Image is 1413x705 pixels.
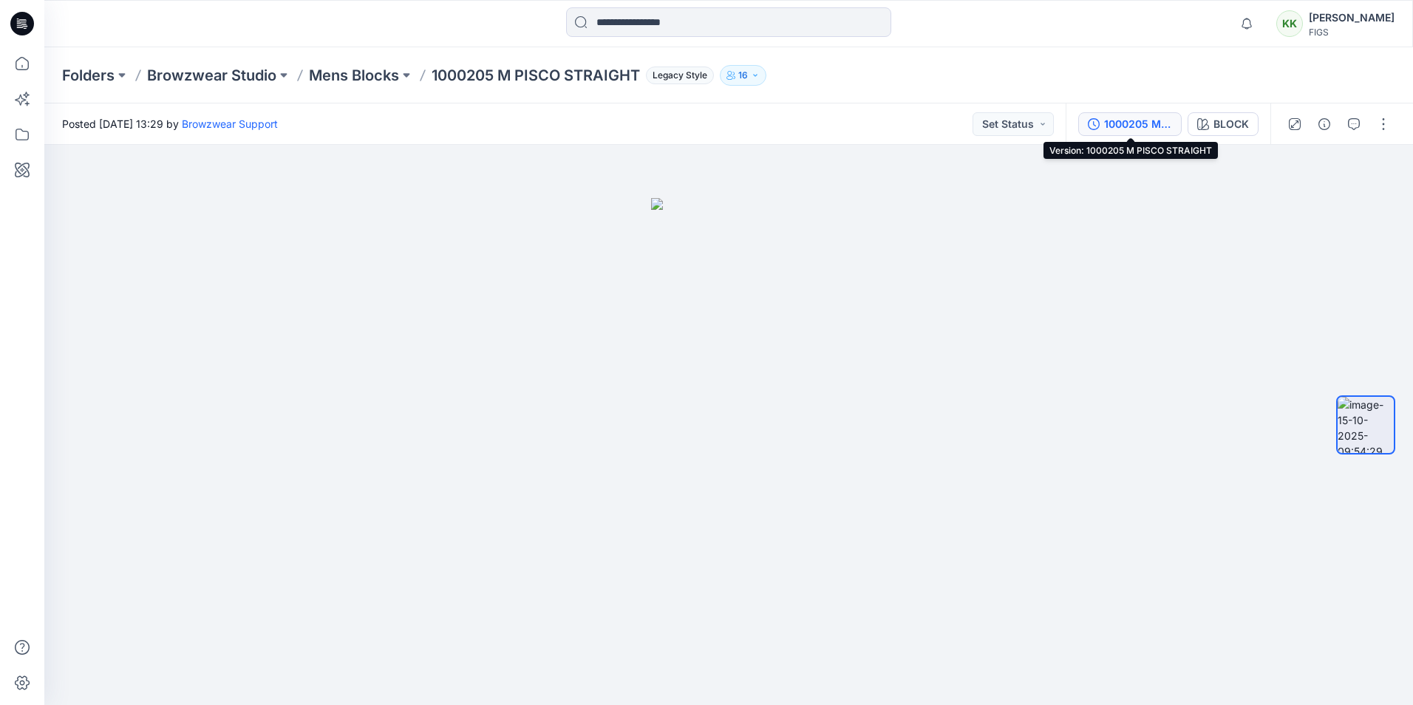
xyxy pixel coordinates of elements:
[1276,10,1303,37] div: KK
[182,117,278,130] a: Browzwear Support
[1312,112,1336,136] button: Details
[646,67,714,84] span: Legacy Style
[62,116,278,132] span: Posted [DATE] 13:29 by
[720,65,766,86] button: 16
[1309,27,1395,38] div: FIGS
[62,65,115,86] a: Folders
[1309,9,1395,27] div: [PERSON_NAME]
[1338,397,1394,453] img: image-15-10-2025-09:54:29
[651,198,806,705] img: eyJhbGciOiJIUzI1NiIsImtpZCI6IjAiLCJzbHQiOiJzZXMiLCJ0eXAiOiJKV1QifQ.eyJkYXRhIjp7InR5cGUiOiJzdG9yYW...
[1213,116,1249,132] div: BLOCK
[309,65,399,86] a: Mens Blocks
[738,67,748,84] p: 16
[1188,112,1259,136] button: BLOCK
[432,65,640,86] p: 1000205 M PISCO STRAIGHT
[1078,112,1182,136] button: 1000205 M PISCO STRAIGHT
[147,65,276,86] a: Browzwear Studio
[640,65,714,86] button: Legacy Style
[1104,116,1172,132] div: 1000205 M PISCO STRAIGHT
